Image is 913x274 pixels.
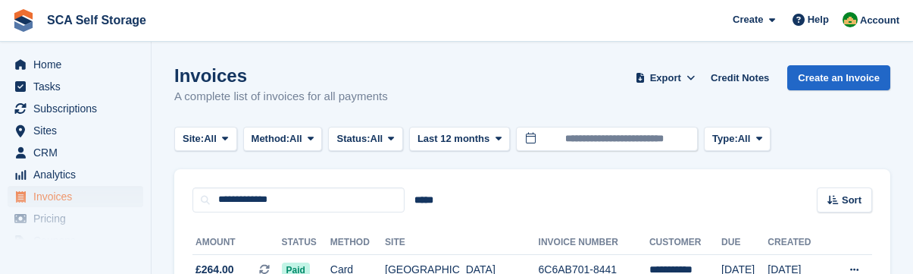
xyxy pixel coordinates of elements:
[704,127,771,152] button: Type: All
[632,65,699,90] button: Export
[860,13,899,28] span: Account
[721,231,768,255] th: Due
[8,208,143,229] a: menu
[8,98,143,119] a: menu
[192,231,282,255] th: Amount
[8,186,143,207] a: menu
[282,231,330,255] th: Status
[174,127,237,152] button: Site: All
[33,208,124,229] span: Pricing
[409,127,510,152] button: Last 12 months
[204,131,217,146] span: All
[8,230,143,251] a: menu
[12,9,35,32] img: stora-icon-8386f47178a22dfd0bd8f6a31ec36ba5ce8667c1dd55bd0f319d3a0aa187defe.svg
[8,142,143,163] a: menu
[787,65,890,90] a: Create an Invoice
[330,231,385,255] th: Method
[33,164,124,185] span: Analytics
[649,231,721,255] th: Customer
[33,230,124,251] span: Coupons
[33,98,124,119] span: Subscriptions
[8,164,143,185] a: menu
[33,186,124,207] span: Invoices
[539,231,649,255] th: Invoice Number
[712,131,738,146] span: Type:
[41,8,152,33] a: SCA Self Storage
[252,131,290,146] span: Method:
[385,231,539,255] th: Site
[174,65,388,86] h1: Invoices
[33,120,124,141] span: Sites
[8,54,143,75] a: menu
[738,131,751,146] span: All
[705,65,775,90] a: Credit Notes
[842,193,861,208] span: Sort
[33,54,124,75] span: Home
[371,131,383,146] span: All
[808,12,829,27] span: Help
[733,12,763,27] span: Create
[650,71,681,86] span: Export
[174,88,388,106] p: A complete list of invoices for all payments
[289,131,302,146] span: All
[33,142,124,163] span: CRM
[8,120,143,141] a: menu
[768,231,827,255] th: Created
[183,131,204,146] span: Site:
[328,127,402,152] button: Status: All
[33,76,124,97] span: Tasks
[336,131,370,146] span: Status:
[243,127,323,152] button: Method: All
[417,131,489,146] span: Last 12 months
[8,76,143,97] a: menu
